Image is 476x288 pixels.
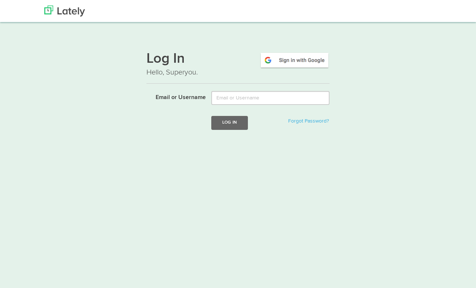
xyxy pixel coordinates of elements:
a: Forgot Password? [288,119,329,124]
label: Email or Username [141,91,206,102]
p: Hello, Superyou. [146,67,330,78]
button: Log In [211,116,248,130]
img: Lately [44,6,85,17]
input: Email or Username [211,91,330,105]
h1: Log In [146,52,330,67]
img: google-signin.png [260,52,330,69]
